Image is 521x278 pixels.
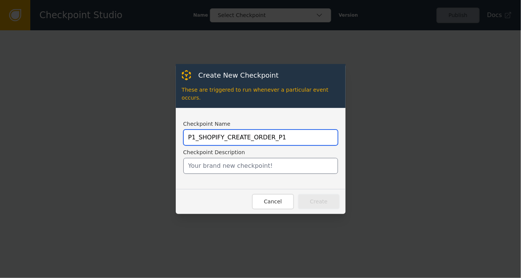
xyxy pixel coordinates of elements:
[183,158,338,174] input: Your brand new checkpoint!
[183,120,338,128] label: Checkpoint Name
[183,148,338,156] label: Checkpoint Description
[252,194,294,209] button: Cancel
[191,70,279,80] div: Create New Checkpoint
[182,80,340,102] div: These are triggered to run whenever a particular event occurs.
[183,130,338,145] input: YOUR_CHECKPOINT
